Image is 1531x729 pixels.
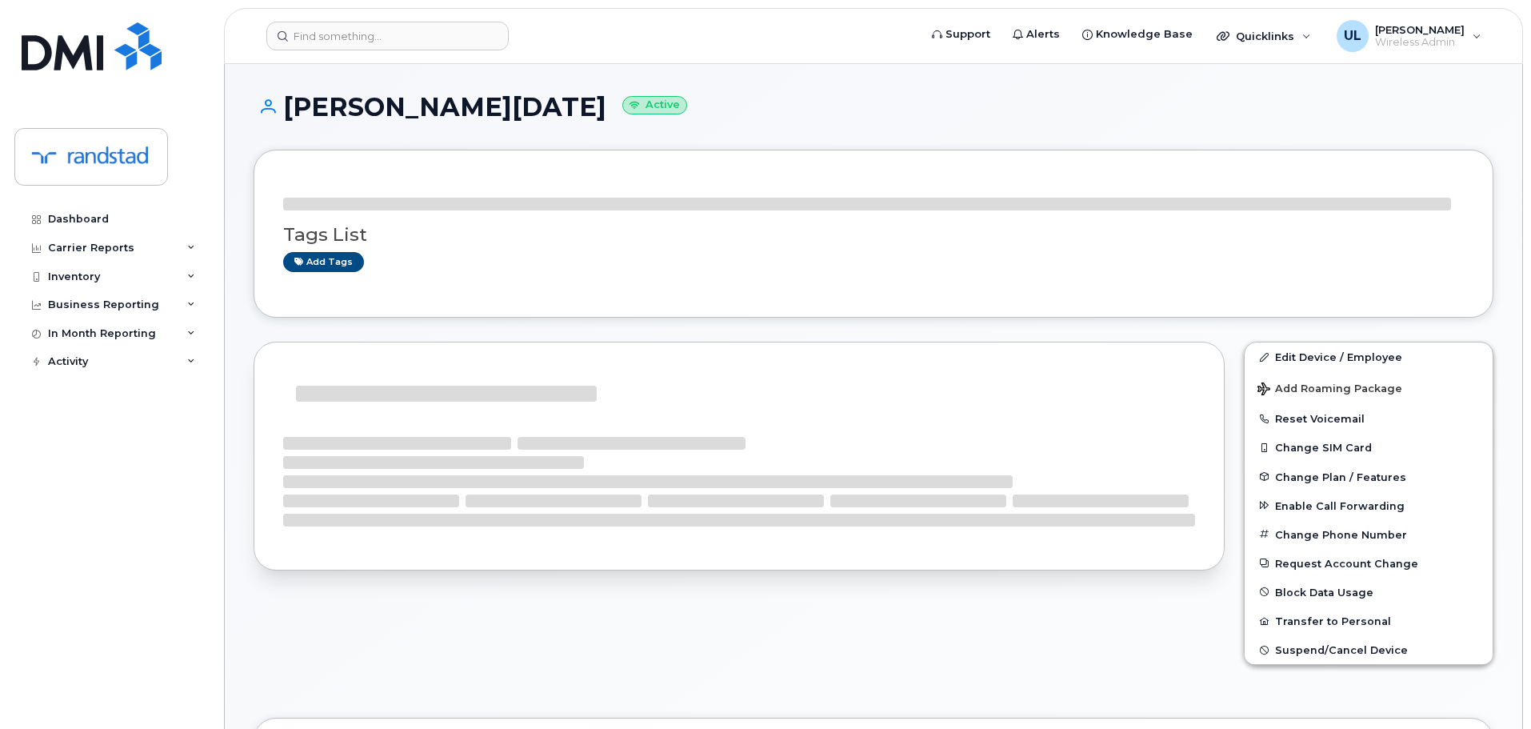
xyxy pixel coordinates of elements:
[1245,433,1493,462] button: Change SIM Card
[1245,371,1493,404] button: Add Roaming Package
[254,93,1493,121] h1: [PERSON_NAME][DATE]
[1245,404,1493,433] button: Reset Voicemail
[1245,578,1493,607] button: Block Data Usage
[622,96,687,114] small: Active
[1245,520,1493,549] button: Change Phone Number
[1245,635,1493,664] button: Suspend/Cancel Device
[283,225,1464,245] h3: Tags List
[1245,463,1493,491] button: Change Plan / Features
[1245,491,1493,520] button: Enable Call Forwarding
[283,252,364,272] a: Add tags
[1245,342,1493,371] a: Edit Device / Employee
[1275,471,1406,483] span: Change Plan / Features
[1245,549,1493,578] button: Request Account Change
[1257,383,1402,398] span: Add Roaming Package
[1275,499,1405,511] span: Enable Call Forwarding
[1275,644,1408,656] span: Suspend/Cancel Device
[1245,607,1493,635] button: Transfer to Personal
